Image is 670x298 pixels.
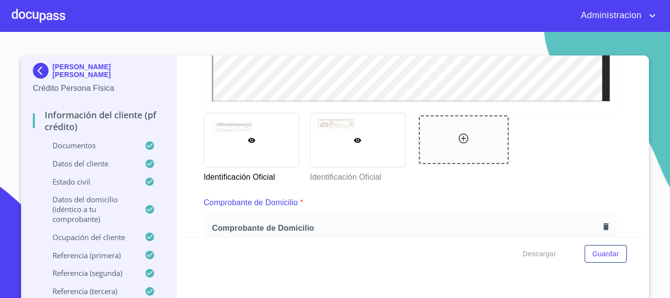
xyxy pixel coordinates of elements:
[33,250,145,260] p: Referencia (primera)
[33,159,145,168] p: Datos del cliente
[33,109,165,133] p: Información del cliente (PF crédito)
[33,286,145,296] p: Referencia (tercera)
[573,8,646,24] span: Administracion
[593,248,619,260] span: Guardar
[33,268,145,278] p: Referencia (segunda)
[33,194,145,224] p: Datos del domicilio (idéntico a tu comprobante)
[585,245,627,263] button: Guardar
[33,232,145,242] p: Ocupación del Cliente
[33,82,165,94] p: Crédito Persona Física
[310,167,405,183] p: Identificación Oficial
[52,63,165,79] p: [PERSON_NAME] [PERSON_NAME]
[33,140,145,150] p: Documentos
[519,245,560,263] button: Descargar
[212,223,599,233] span: Comprobante de Domicilio
[33,63,165,82] div: [PERSON_NAME] [PERSON_NAME]
[523,248,556,260] span: Descargar
[573,8,658,24] button: account of current user
[33,63,52,79] img: Docupass spot blue
[204,197,298,209] p: Comprobante de Domicilio
[204,167,298,183] p: Identificación Oficial
[33,177,145,187] p: Estado Civil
